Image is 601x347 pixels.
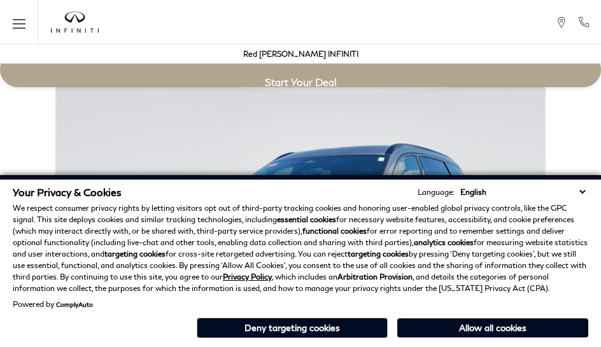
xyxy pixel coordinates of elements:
[13,186,122,198] span: Your Privacy & Cookies
[51,11,99,33] a: infiniti
[13,301,93,308] div: Powered by
[337,272,413,281] strong: Arbitration Provision
[197,318,388,338] button: Deny targeting cookies
[457,186,588,198] select: Language Select
[277,215,336,224] strong: essential cookies
[51,11,99,33] img: INFINITI
[243,49,358,59] a: Red [PERSON_NAME] INFINITI
[414,237,474,247] strong: analytics cookies
[397,318,588,337] button: Allow all cookies
[302,226,367,236] strong: functional cookies
[348,249,409,258] strong: targeting cookies
[56,301,93,308] a: ComplyAuto
[265,76,337,88] span: Start Your Deal
[223,272,272,281] a: Privacy Policy
[418,188,455,196] div: Language:
[104,249,166,258] strong: targeting cookies
[13,202,588,294] p: We respect consumer privacy rights by letting visitors opt out of third-party tracking cookies an...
